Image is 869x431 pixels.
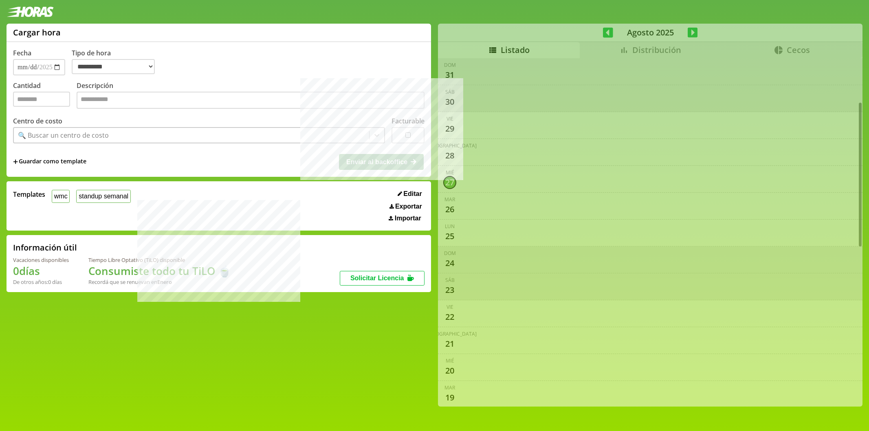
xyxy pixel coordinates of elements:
[395,203,422,210] span: Exportar
[13,92,70,107] input: Cantidad
[13,117,62,125] label: Centro de costo
[88,256,231,264] div: Tiempo Libre Optativo (TiLO) disponible
[18,131,109,140] div: 🔍 Buscar un centro de costo
[395,190,425,198] button: Editar
[72,59,155,74] select: Tipo de hora
[13,242,77,253] h2: Información útil
[13,256,69,264] div: Vacaciones disponibles
[77,81,425,111] label: Descripción
[340,271,425,286] button: Solicitar Licencia
[395,215,421,222] span: Importar
[13,48,31,57] label: Fecha
[88,264,231,278] h1: Consumiste todo tu TiLO 🍵
[13,278,69,286] div: De otros años: 0 días
[13,27,61,38] h1: Cargar hora
[88,278,231,286] div: Recordá que se renuevan en
[387,202,425,211] button: Exportar
[13,157,18,166] span: +
[13,264,69,278] h1: 0 días
[403,190,422,198] span: Editar
[77,92,425,109] textarea: Descripción
[13,190,45,199] span: Templates
[7,7,54,17] img: logotipo
[13,81,77,111] label: Cantidad
[392,117,425,125] label: Facturable
[72,48,161,75] label: Tipo de hora
[52,190,70,202] button: wmc
[13,157,86,166] span: +Guardar como template
[76,190,130,202] button: standup semanal
[157,278,172,286] b: Enero
[350,275,404,281] span: Solicitar Licencia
